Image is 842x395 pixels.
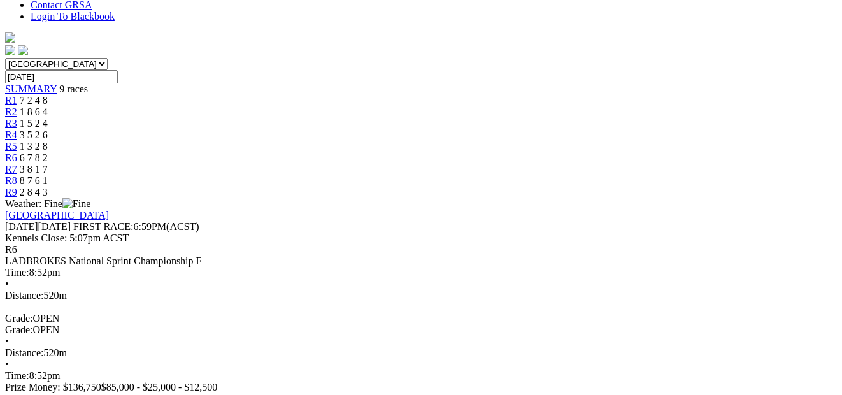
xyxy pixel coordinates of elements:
[5,382,837,393] div: Prize Money: $136,750
[5,290,837,301] div: 520m
[59,83,88,94] span: 9 races
[5,313,837,324] div: OPEN
[5,255,837,267] div: LADBROKES National Sprint Championship F
[5,83,57,94] a: SUMMARY
[5,221,71,232] span: [DATE]
[20,118,48,129] span: 1 5 2 4
[5,210,109,220] a: [GEOGRAPHIC_DATA]
[62,198,90,210] img: Fine
[5,118,17,129] a: R3
[5,267,29,278] span: Time:
[5,359,9,370] span: •
[5,45,15,55] img: facebook.svg
[20,95,48,106] span: 7 2 4 8
[20,175,48,186] span: 8 7 6 1
[5,129,17,140] a: R4
[5,290,43,301] span: Distance:
[20,187,48,197] span: 2 8 4 3
[5,187,17,197] a: R9
[5,152,17,163] a: R6
[5,370,837,382] div: 8:52pm
[5,141,17,152] a: R5
[20,129,48,140] span: 3 5 2 6
[101,382,218,392] span: $85,000 - $25,000 - $12,500
[5,221,38,232] span: [DATE]
[5,313,33,324] span: Grade:
[20,164,48,175] span: 3 8 1 7
[5,278,9,289] span: •
[5,267,837,278] div: 8:52pm
[5,32,15,43] img: logo-grsa-white.png
[5,70,118,83] input: Select date
[73,221,133,232] span: FIRST RACE:
[20,106,48,117] span: 1 8 6 4
[31,11,115,22] a: Login To Blackbook
[5,106,17,117] a: R2
[5,233,837,244] div: Kennels Close: 5:07pm ACST
[5,244,17,255] span: R6
[20,152,48,163] span: 6 7 8 2
[5,336,9,347] span: •
[5,370,29,381] span: Time:
[5,95,17,106] a: R1
[20,141,48,152] span: 1 3 2 8
[5,175,17,186] a: R8
[5,347,43,358] span: Distance:
[5,347,837,359] div: 520m
[5,324,33,335] span: Grade:
[18,45,28,55] img: twitter.svg
[73,221,199,232] span: 6:59PM(ACST)
[5,324,837,336] div: OPEN
[5,164,17,175] a: R7
[5,198,90,209] span: Weather: Fine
